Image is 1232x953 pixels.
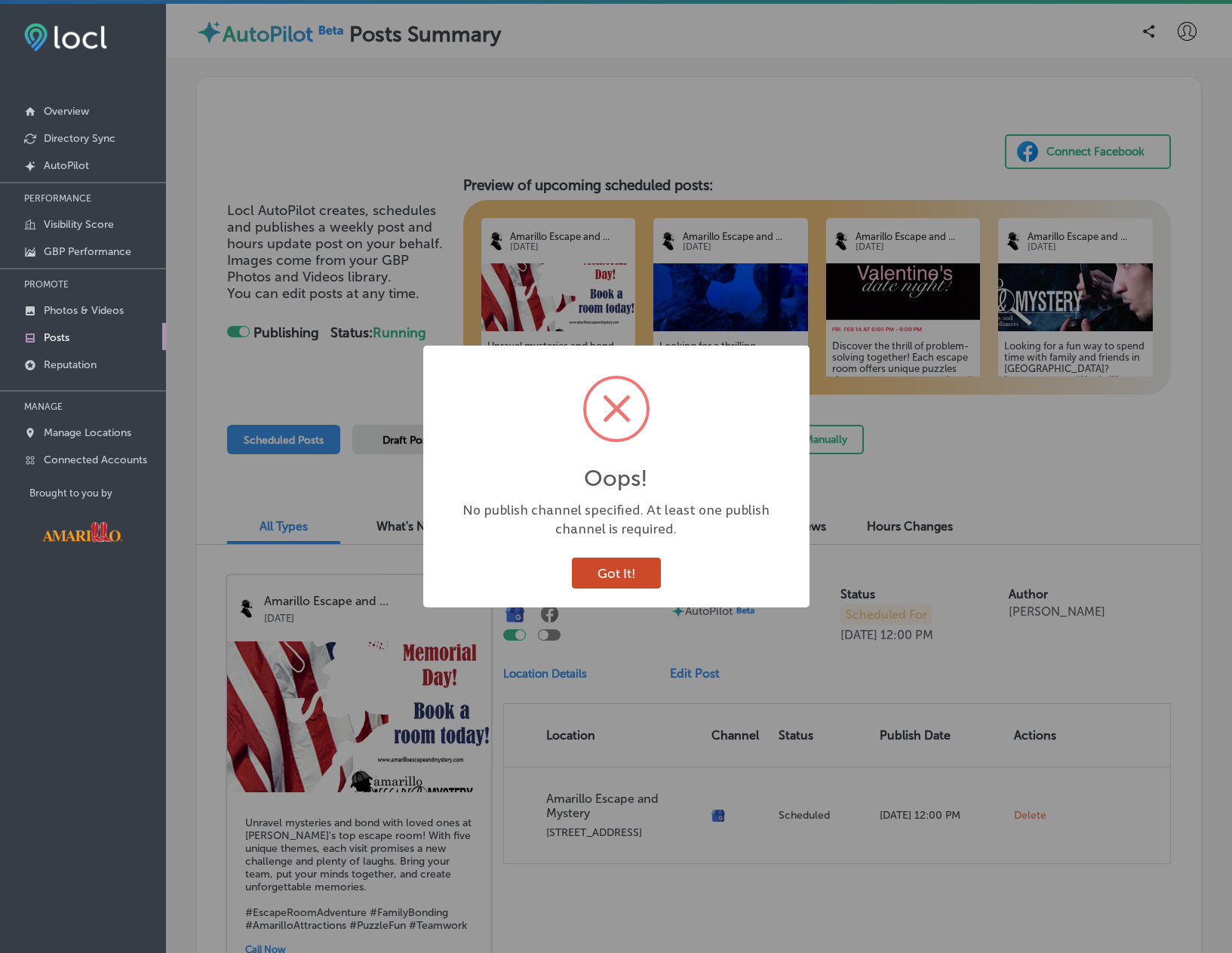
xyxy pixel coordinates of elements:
[44,358,97,371] p: Reputation
[44,132,115,145] p: Directory Sync
[438,501,794,539] div: No publish channel specified. At least one publish channel is required.
[44,218,114,231] p: Visibility Score
[44,453,147,466] p: Connected Accounts
[44,426,131,439] p: Manage Locations
[44,159,89,172] p: AutoPilot
[44,331,69,344] p: Posts
[24,23,107,51] img: fda3e92497d09a02dc62c9cd864e3231.png
[44,245,131,258] p: GBP Performance
[572,558,661,589] button: Got It!
[29,511,135,553] img: Visit Amarillo
[584,465,648,492] h2: Oops!
[44,304,124,317] p: Photos & Videos
[29,487,166,499] p: Brought to you by
[44,105,89,118] p: Overview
